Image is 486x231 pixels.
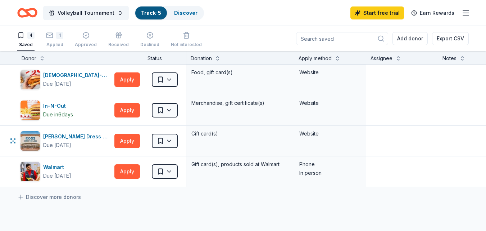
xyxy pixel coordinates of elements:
[191,67,290,77] div: Food, gift card(s)
[191,129,290,139] div: Gift card(s)
[43,132,112,141] div: [PERSON_NAME] Dress for Less
[43,6,129,20] button: Volleyball Tournament
[17,42,35,48] div: Saved
[114,103,140,117] button: Apply
[140,42,159,48] div: Declined
[299,68,361,77] div: Website
[21,131,40,151] img: Image for Ross Dress for Less
[299,54,332,63] div: Apply method
[46,42,63,48] div: Applied
[296,32,388,45] input: Search saved
[299,160,361,169] div: Phone
[171,42,202,48] div: Not interested
[21,70,40,89] img: Image for Chick-fil-A (Los Angeles)
[171,29,202,51] button: Not interested
[21,162,40,181] img: Image for Walmart
[141,10,161,16] a: Track· 5
[43,102,73,110] div: In-N-Out
[75,42,97,48] div: Approved
[432,32,469,45] button: Export CSV
[114,134,140,148] button: Apply
[43,163,71,172] div: Walmart
[191,98,290,108] div: Merchandise, gift certificate(s)
[20,70,112,90] button: Image for Chick-fil-A (Los Angeles)[DEMOGRAPHIC_DATA]-fil-A ([GEOGRAPHIC_DATA])Due [DATE]
[191,159,290,169] div: Gift card(s), products sold at Walmart
[191,54,212,63] div: Donation
[43,172,71,180] div: Due [DATE]
[27,32,35,39] div: 4
[108,42,129,48] div: Received
[114,72,140,87] button: Apply
[22,54,36,63] div: Donor
[108,29,129,51] button: Received
[350,6,404,19] a: Start free trial
[58,9,114,17] span: Volleyball Tournament
[140,29,159,51] button: Declined
[17,193,81,201] a: Discover more donors
[43,71,112,80] div: [DEMOGRAPHIC_DATA]-fil-A ([GEOGRAPHIC_DATA])
[43,80,71,88] div: Due [DATE]
[17,4,37,21] a: Home
[56,32,63,39] div: 1
[75,29,97,51] button: Approved
[299,129,361,138] div: Website
[392,32,428,45] button: Add donor
[20,100,112,120] button: Image for In-N-OutIn-N-OutDue in6days
[43,110,73,119] div: Due in 6 days
[371,54,392,63] div: Assignee
[114,164,140,179] button: Apply
[299,169,361,177] div: In person
[135,6,204,20] button: Track· 5Discover
[17,29,35,51] button: 4Saved
[21,101,40,120] img: Image for In-N-Out
[174,10,197,16] a: Discover
[46,29,63,51] button: 1Applied
[20,161,112,182] button: Image for WalmartWalmartDue [DATE]
[299,99,361,107] div: Website
[20,131,112,151] button: Image for Ross Dress for Less[PERSON_NAME] Dress for LessDue [DATE]
[43,141,71,150] div: Due [DATE]
[407,6,459,19] a: Earn Rewards
[143,51,186,64] div: Status
[442,54,457,63] div: Notes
